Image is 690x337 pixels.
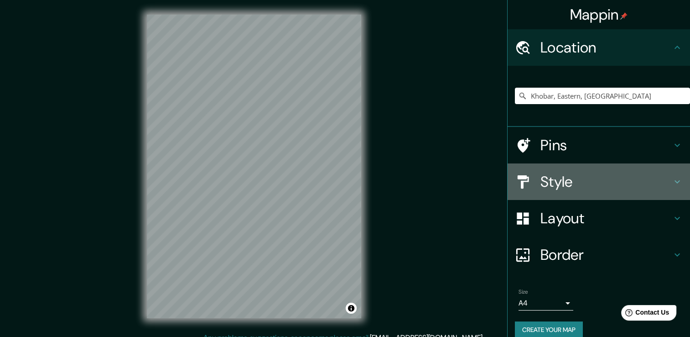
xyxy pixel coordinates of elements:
img: pin-icon.png [620,12,628,20]
div: Border [508,237,690,273]
canvas: Map [147,15,361,318]
div: Pins [508,127,690,163]
h4: Mappin [570,5,628,24]
h4: Border [540,246,672,264]
h4: Pins [540,136,672,154]
h4: Layout [540,209,672,227]
div: Location [508,29,690,66]
iframe: Help widget launcher [609,301,680,327]
h4: Style [540,173,672,191]
div: Layout [508,200,690,237]
div: A4 [519,296,573,311]
button: Toggle attribution [346,303,357,314]
input: Pick your city or area [515,88,690,104]
h4: Location [540,38,672,57]
label: Size [519,288,528,296]
div: Style [508,163,690,200]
